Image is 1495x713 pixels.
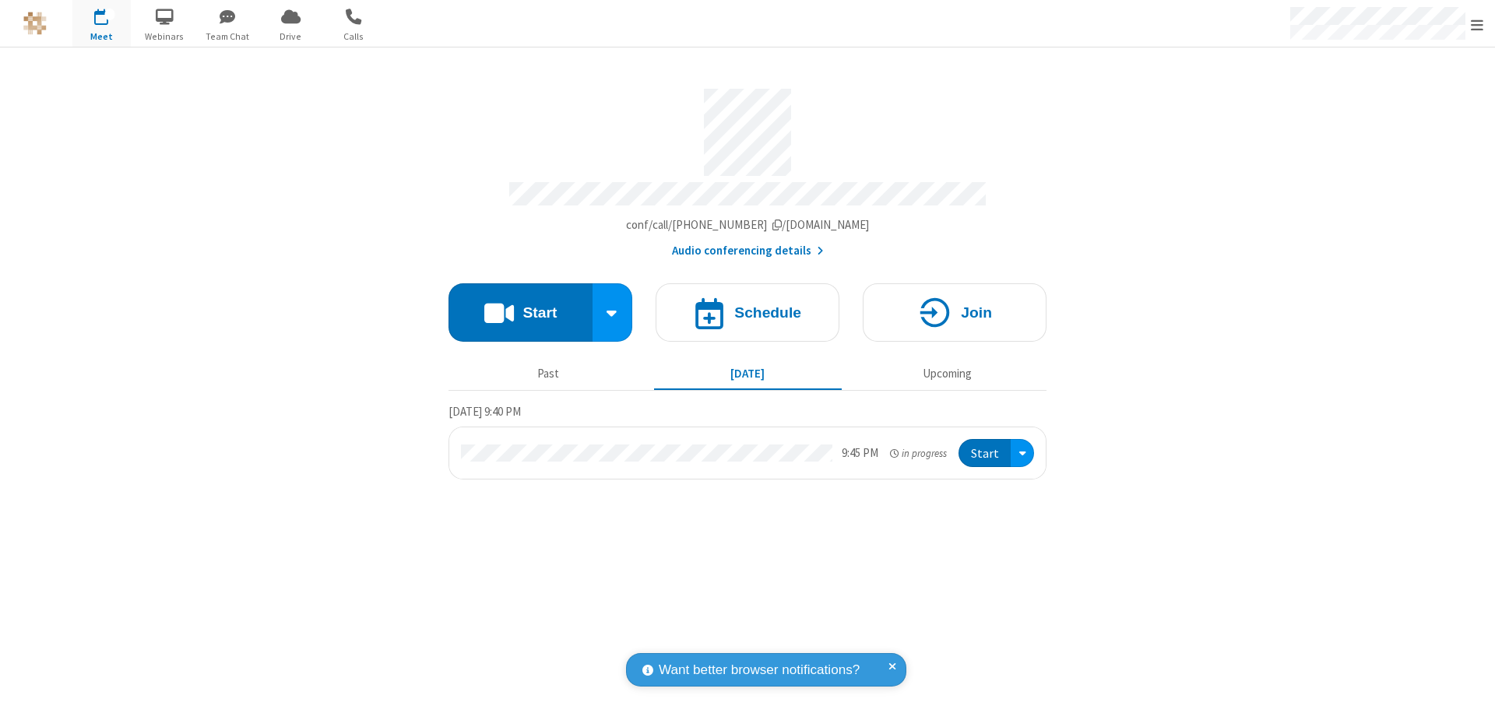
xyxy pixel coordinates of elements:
[199,30,257,44] span: Team Chat
[959,439,1011,468] button: Start
[961,305,992,320] h4: Join
[135,30,194,44] span: Webinars
[1011,439,1034,468] div: Open menu
[72,30,131,44] span: Meet
[626,216,870,234] button: Copy my meeting room linkCopy my meeting room link
[105,9,115,20] div: 1
[863,283,1046,342] button: Join
[672,242,824,260] button: Audio conferencing details
[842,444,878,462] div: 9:45 PM
[853,359,1041,388] button: Upcoming
[522,305,557,320] h4: Start
[890,446,947,461] em: in progress
[262,30,320,44] span: Drive
[448,283,593,342] button: Start
[448,77,1046,260] section: Account details
[455,359,642,388] button: Past
[448,402,1046,480] section: Today's Meetings
[626,217,870,232] span: Copy my meeting room link
[734,305,801,320] h4: Schedule
[448,404,521,419] span: [DATE] 9:40 PM
[593,283,633,342] div: Start conference options
[656,283,839,342] button: Schedule
[23,12,47,35] img: QA Selenium DO NOT DELETE OR CHANGE
[659,660,860,680] span: Want better browser notifications?
[654,359,842,388] button: [DATE]
[325,30,383,44] span: Calls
